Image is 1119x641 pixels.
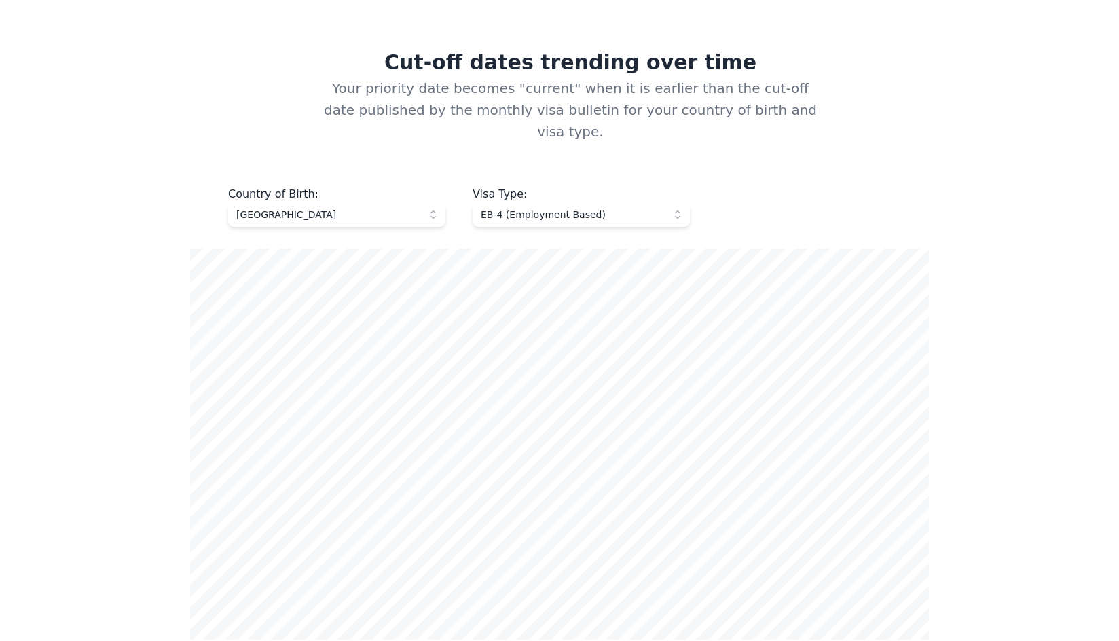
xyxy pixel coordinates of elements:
span: [GEOGRAPHIC_DATA] [236,208,418,221]
div: Country of Birth : [228,186,445,202]
button: [GEOGRAPHIC_DATA] [228,202,445,227]
div: Visa Type : [473,186,690,202]
span: EB-4 (Employment Based) [481,208,663,221]
h2: Cut-off dates trending over time [190,50,929,77]
button: EB-4 (Employment Based) [473,202,690,227]
p: Your priority date becomes "current" when it is earlier than the cut-off date published by the mo... [299,77,820,186]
